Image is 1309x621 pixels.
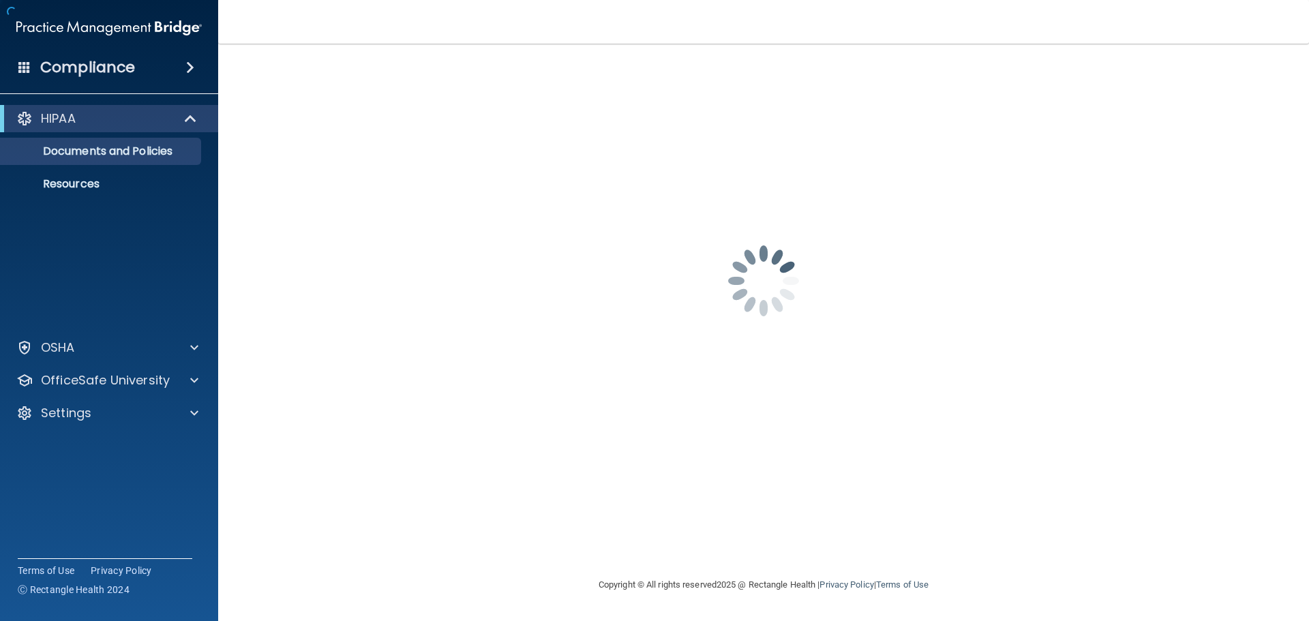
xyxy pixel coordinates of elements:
[9,145,195,158] p: Documents and Policies
[16,110,198,127] a: HIPAA
[695,213,832,349] img: spinner.e123f6fc.gif
[819,579,873,590] a: Privacy Policy
[16,339,198,356] a: OSHA
[18,583,130,596] span: Ⓒ Rectangle Health 2024
[515,563,1012,607] div: Copyright © All rights reserved 2025 @ Rectangle Health | |
[41,372,170,389] p: OfficeSafe University
[16,372,198,389] a: OfficeSafe University
[91,564,152,577] a: Privacy Policy
[18,564,74,577] a: Terms of Use
[41,110,76,127] p: HIPAA
[16,14,202,42] img: PMB logo
[41,405,91,421] p: Settings
[40,58,135,77] h4: Compliance
[41,339,75,356] p: OSHA
[876,579,929,590] a: Terms of Use
[9,177,195,191] p: Resources
[16,405,198,421] a: Settings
